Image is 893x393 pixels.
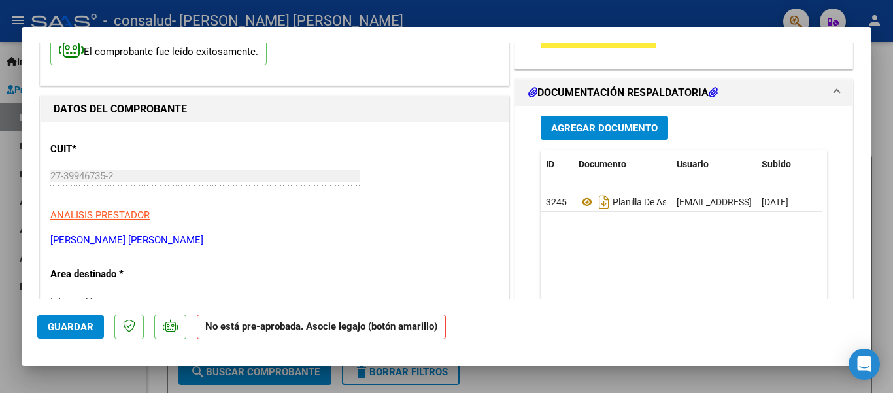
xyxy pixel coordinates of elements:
p: Area destinado * [50,267,185,282]
span: Guardar [48,321,93,333]
strong: No está pre-aprobada. Asocie legajo (botón amarillo) [197,315,446,340]
span: ID [546,159,554,169]
strong: DATOS DEL COMPROBANTE [54,103,187,115]
datatable-header-cell: Usuario [671,150,756,179]
p: CUIT [50,142,185,157]
div: Open Intercom Messenger [849,349,880,380]
span: Integración [50,296,99,307]
datatable-header-cell: ID [541,150,573,179]
i: Descargar documento [596,192,613,213]
span: [DATE] [762,197,788,207]
p: El comprobante fue leído exitosamente. [50,33,267,65]
span: Usuario [677,159,709,169]
span: ANALISIS PRESTADOR [50,209,150,221]
button: Agregar Documento [541,116,668,140]
p: [PERSON_NAME] [PERSON_NAME] [50,233,499,248]
span: Planilla De Asistencia [579,197,698,207]
mat-expansion-panel-header: DOCUMENTACIÓN RESPALDATORIA [515,80,852,106]
datatable-header-cell: Subido [756,150,822,179]
button: Guardar [37,315,104,339]
div: DOCUMENTACIÓN RESPALDATORIA [515,106,852,377]
datatable-header-cell: Documento [573,150,671,179]
span: Subido [762,159,791,169]
span: 3245 [546,197,567,207]
span: Documento [579,159,626,169]
span: Agregar Documento [551,122,658,134]
h1: DOCUMENTACIÓN RESPALDATORIA [528,85,718,101]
